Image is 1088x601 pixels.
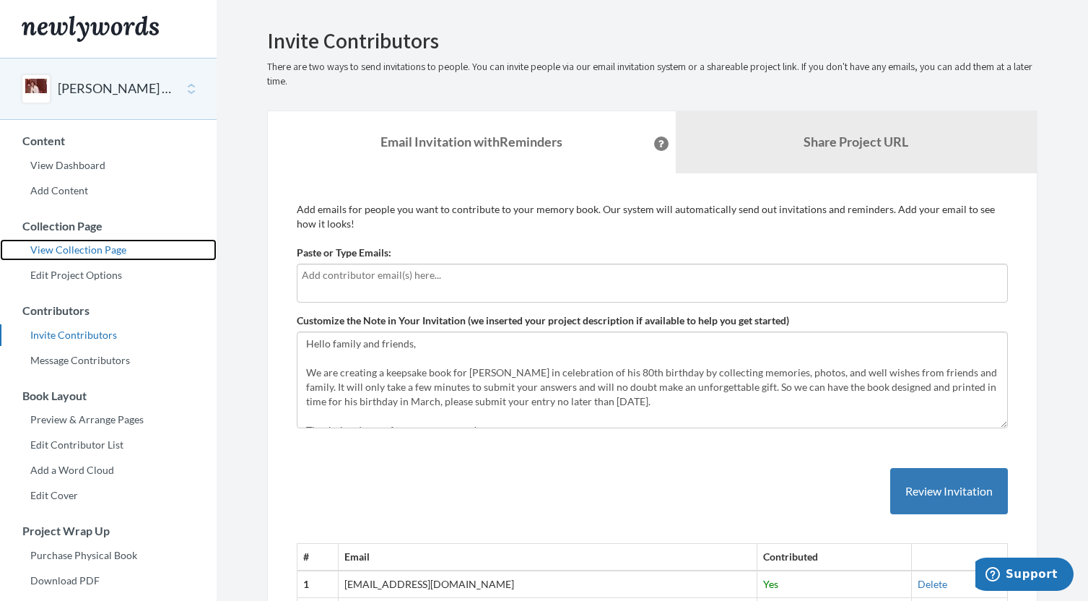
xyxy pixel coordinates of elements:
[339,571,757,597] td: [EMAIL_ADDRESS][DOMAIN_NAME]
[975,558,1074,594] iframe: Opens a widget where you can chat to one of our agents
[1,134,217,147] h3: Content
[297,246,391,260] label: Paste or Type Emails:
[1,524,217,537] h3: Project Wrap Up
[297,544,339,571] th: #
[918,578,947,590] a: Delete
[890,468,1008,515] button: Review Invitation
[1,220,217,233] h3: Collection Page
[267,60,1037,89] p: There are two ways to send invitations to people. You can invite people via our email invitation ...
[1,304,217,317] h3: Contributors
[297,314,789,328] label: Customize the Note in Your Invitation (we inserted your project description if available to help ...
[297,571,339,597] th: 1
[1,389,217,402] h3: Book Layout
[339,544,757,571] th: Email
[58,79,175,98] button: [PERSON_NAME] 80th Birthday
[297,202,1008,231] p: Add emails for people you want to contribute to your memory book. Our system will automatically s...
[380,134,562,150] strong: Email Invitation with Reminders
[267,29,1037,53] h2: Invite Contributors
[757,544,911,571] th: Contributed
[302,267,1003,283] input: Add contributor email(s) here...
[763,578,778,590] span: Yes
[804,134,908,150] b: Share Project URL
[297,332,1008,428] textarea: Hello family and friends, We are creating a keepsake book for [PERSON_NAME] in celebration of his...
[22,16,159,42] img: Newlywords logo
